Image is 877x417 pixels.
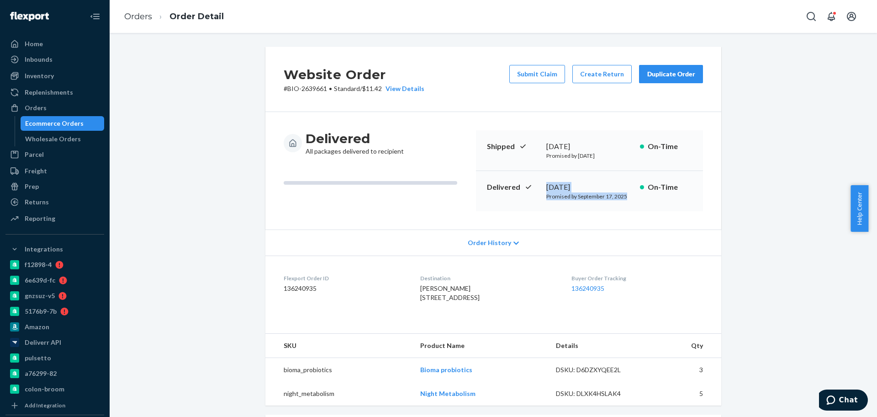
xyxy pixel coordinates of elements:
[649,334,721,358] th: Qty
[25,214,55,223] div: Reporting
[117,3,231,30] ol: breadcrumbs
[25,71,54,80] div: Inventory
[420,366,472,374] a: Bioma probiotics
[169,11,224,21] a: Order Detail
[334,85,360,92] span: Standard
[265,358,413,382] td: bioma_probiotics
[329,85,332,92] span: •
[413,334,548,358] th: Product Name
[546,192,633,200] p: Promised by September 17, 2025
[822,7,840,26] button: Open notifications
[5,69,104,83] a: Inventory
[639,65,703,83] button: Duplicate Order
[487,182,539,192] p: Delivered
[420,390,475,397] a: Night Metabolism
[5,211,104,226] a: Reporting
[25,276,55,285] div: 6e639d-fc
[5,351,104,365] a: pulsetto
[5,52,104,67] a: Inbounds
[5,304,104,319] a: 5176b9-7b
[25,338,61,347] div: Deliverr API
[25,88,73,97] div: Replenishments
[556,365,642,374] div: DSKU: D6DZXYQEE2L
[25,119,84,128] div: Ecommerce Orders
[468,238,511,247] span: Order History
[5,85,104,100] a: Replenishments
[5,382,104,396] a: colon-broom
[851,185,868,232] button: Help Center
[556,389,642,398] div: DSKU: DLXK4HSLAK4
[546,182,633,192] div: [DATE]
[5,273,104,288] a: 6e639d-fc
[284,274,406,282] dt: Flexport Order ID
[25,198,49,207] div: Returns
[5,366,104,381] a: a76299-82
[25,55,53,64] div: Inbounds
[284,65,424,84] h2: Website Order
[124,11,152,21] a: Orders
[509,65,565,83] button: Submit Claim
[25,322,49,331] div: Amazon
[25,401,65,409] div: Add Integration
[25,39,43,48] div: Home
[25,182,39,191] div: Prep
[5,195,104,209] a: Returns
[5,37,104,51] a: Home
[5,289,104,303] a: gnzsuz-v5
[572,65,632,83] button: Create Return
[5,147,104,162] a: Parcel
[284,84,424,93] p: # BIO-2639661 / $11.42
[25,307,57,316] div: 5176b9-7b
[306,130,404,147] h3: Delivered
[25,385,64,394] div: colon-broom
[25,150,44,159] div: Parcel
[5,320,104,334] a: Amazon
[571,284,604,292] a: 136240935
[802,7,820,26] button: Open Search Box
[649,358,721,382] td: 3
[25,166,47,176] div: Freight
[86,7,104,26] button: Close Navigation
[420,284,480,301] span: [PERSON_NAME] [STREET_ADDRESS]
[21,116,105,131] a: Ecommerce Orders
[420,274,556,282] dt: Destination
[5,164,104,178] a: Freight
[571,274,703,282] dt: Buyer Order Tracking
[549,334,649,358] th: Details
[10,12,49,21] img: Flexport logo
[842,7,861,26] button: Open account menu
[649,382,721,406] td: 5
[5,257,104,272] a: f12898-4
[5,101,104,115] a: Orders
[819,390,868,412] iframe: Opens a widget where you can chat to one of our agents
[25,103,47,112] div: Orders
[265,382,413,406] td: night_metabolism
[546,141,633,152] div: [DATE]
[25,291,55,300] div: gnzsuz-v5
[648,141,692,152] p: On-Time
[5,242,104,257] button: Integrations
[265,334,413,358] th: SKU
[5,179,104,194] a: Prep
[382,84,424,93] button: View Details
[25,260,52,269] div: f12898-4
[487,141,539,152] p: Shipped
[25,369,57,378] div: a76299-82
[21,132,105,146] a: Wholesale Orders
[25,134,81,144] div: Wholesale Orders
[25,245,63,254] div: Integrations
[306,130,404,156] div: All packages delivered to recipient
[25,353,51,363] div: pulsetto
[5,335,104,350] a: Deliverr API
[5,400,104,411] a: Add Integration
[284,284,406,293] dd: 136240935
[648,182,692,192] p: On-Time
[647,69,695,79] div: Duplicate Order
[546,152,633,160] p: Promised by [DATE]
